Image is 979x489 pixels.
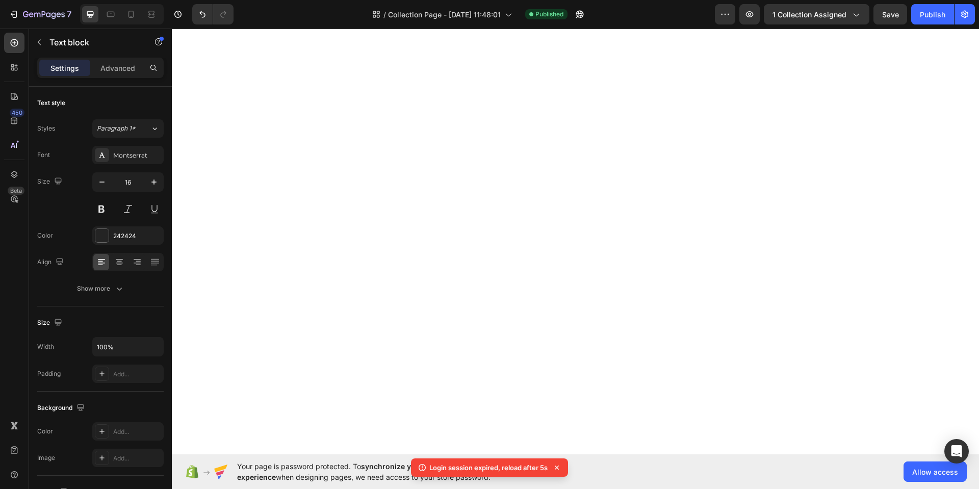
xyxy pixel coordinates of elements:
input: Auto [93,338,163,356]
button: Paragraph 1* [92,119,164,138]
div: Background [37,401,87,415]
div: 242424 [113,231,161,241]
button: Publish [911,4,954,24]
div: Beta [8,187,24,195]
p: 7 [67,8,71,20]
iframe: Design area [172,29,979,454]
p: Advanced [100,63,135,73]
span: 1 collection assigned [772,9,846,20]
div: Open Intercom Messenger [944,439,969,464]
span: Allow access [912,467,958,477]
div: Montserrat [113,151,161,160]
button: 7 [4,4,76,24]
span: Save [882,10,899,19]
div: Add... [113,454,161,463]
div: Show more [77,284,124,294]
span: / [383,9,386,20]
span: Published [535,10,563,19]
div: Undo/Redo [192,4,234,24]
div: Color [37,231,53,240]
div: Align [37,255,66,269]
span: synchronize your theme style & enhance your experience [237,462,523,481]
button: Show more [37,279,164,298]
div: Size [37,175,64,189]
div: 450 [10,109,24,117]
span: Your page is password protected. To when designing pages, we need access to your store password. [237,461,563,482]
div: Font [37,150,50,160]
div: Text style [37,98,65,108]
div: Add... [113,427,161,436]
button: Allow access [904,461,967,482]
div: Publish [920,9,945,20]
p: Login session expired, reload after 5s [429,462,548,473]
span: Paragraph 1* [97,124,136,133]
button: 1 collection assigned [764,4,869,24]
div: Styles [37,124,55,133]
div: Color [37,427,53,436]
div: Image [37,453,55,462]
div: Size [37,316,64,330]
div: Add... [113,370,161,379]
button: Save [873,4,907,24]
p: Settings [50,63,79,73]
span: Collection Page - [DATE] 11:48:01 [388,9,501,20]
p: Text block [49,36,136,48]
div: Width [37,342,54,351]
div: Padding [37,369,61,378]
